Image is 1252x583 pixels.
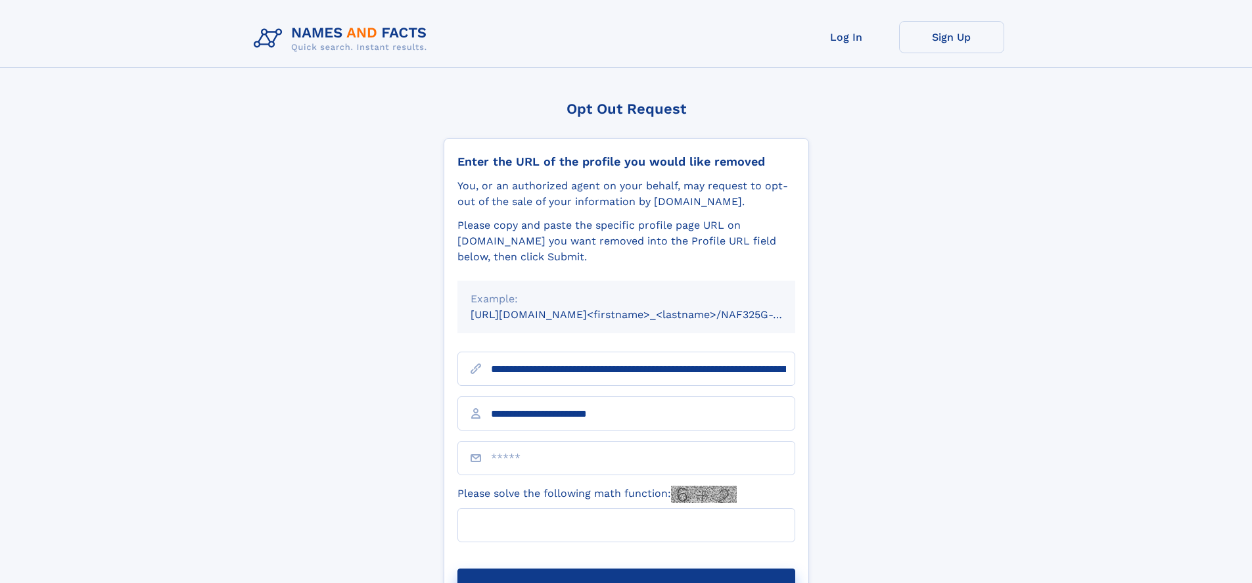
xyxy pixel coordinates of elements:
[794,21,899,53] a: Log In
[248,21,438,57] img: Logo Names and Facts
[444,101,809,117] div: Opt Out Request
[457,178,795,210] div: You, or an authorized agent on your behalf, may request to opt-out of the sale of your informatio...
[457,486,737,503] label: Please solve the following math function:
[471,308,820,321] small: [URL][DOMAIN_NAME]<firstname>_<lastname>/NAF325G-xxxxxxxx
[471,291,782,307] div: Example:
[457,218,795,265] div: Please copy and paste the specific profile page URL on [DOMAIN_NAME] you want removed into the Pr...
[457,154,795,169] div: Enter the URL of the profile you would like removed
[899,21,1004,53] a: Sign Up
